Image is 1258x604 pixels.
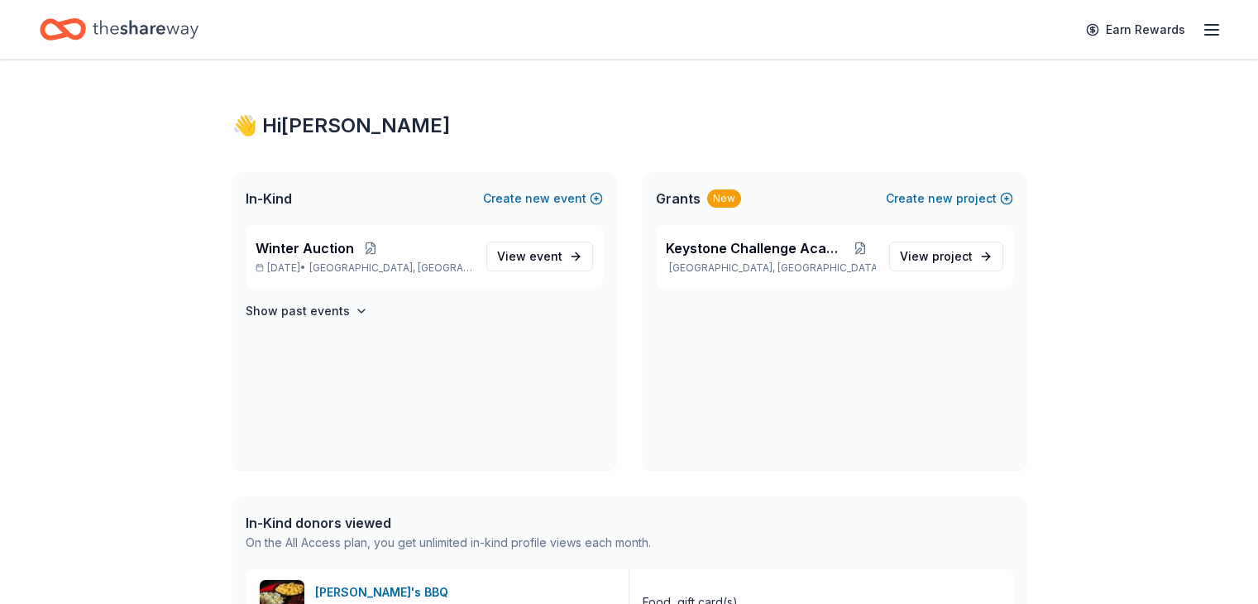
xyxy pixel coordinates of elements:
[525,189,550,209] span: new
[315,582,455,602] div: [PERSON_NAME]'s BBQ
[1076,15,1195,45] a: Earn Rewards
[928,189,953,209] span: new
[256,238,354,258] span: Winter Auction
[529,249,562,263] span: event
[900,247,973,266] span: View
[497,247,562,266] span: View
[246,533,651,553] div: On the All Access plan, you get unlimited in-kind profile views each month.
[246,513,651,533] div: In-Kind donors viewed
[246,301,368,321] button: Show past events
[656,189,701,209] span: Grants
[932,249,973,263] span: project
[889,242,1003,271] a: View project
[886,189,1013,209] button: Createnewproject
[246,301,350,321] h4: Show past events
[483,189,603,209] button: Createnewevent
[40,10,199,49] a: Home
[666,261,876,275] p: [GEOGRAPHIC_DATA], [GEOGRAPHIC_DATA]
[309,261,472,275] span: [GEOGRAPHIC_DATA], [GEOGRAPHIC_DATA]
[486,242,593,271] a: View event
[232,113,1026,139] div: 👋 Hi [PERSON_NAME]
[707,189,741,208] div: New
[666,238,845,258] span: Keystone Challenge Academy
[256,261,473,275] p: [DATE] •
[246,189,292,209] span: In-Kind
